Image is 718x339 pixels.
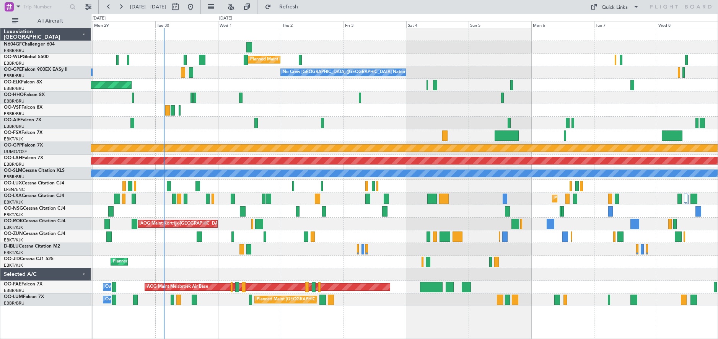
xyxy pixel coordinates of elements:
[261,1,307,13] button: Refresh
[4,231,23,236] span: OO-ZUN
[4,130,21,135] span: OO-FSX
[4,257,20,261] span: OO-JID
[4,161,24,167] a: EBBR/BRU
[283,67,411,78] div: No Crew [GEOGRAPHIC_DATA] ([GEOGRAPHIC_DATA] National)
[4,212,23,218] a: EBKT/KJK
[4,282,21,287] span: OO-FAE
[4,48,24,54] a: EBBR/BRU
[4,156,43,160] a: OO-LAHFalcon 7X
[130,3,166,10] span: [DATE] - [DATE]
[105,281,157,293] div: Owner Melsbroek Air Base
[602,4,628,11] div: Quick Links
[250,54,305,65] div: Planned Maint Milan (Linate)
[4,136,23,142] a: EBKT/KJK
[4,231,65,236] a: OO-ZUNCessna Citation CJ4
[4,42,22,47] span: N604GF
[4,86,24,91] a: EBBR/BRU
[344,21,406,28] div: Fri 3
[4,282,42,287] a: OO-FAEFalcon 7X
[4,105,42,110] a: OO-VSFFalcon 8X
[4,295,44,299] a: OO-LUMFalcon 7X
[93,15,106,22] div: [DATE]
[4,80,42,85] a: OO-ELKFalcon 8X
[4,55,49,59] a: OO-WLPGlobal 5500
[531,21,594,28] div: Mon 6
[4,67,67,72] a: OO-GPEFalcon 900EX EASy II
[4,199,23,205] a: EBKT/KJK
[140,218,224,230] div: AOG Maint Kortrijk-[GEOGRAPHIC_DATA]
[469,21,531,28] div: Sun 5
[4,118,20,122] span: OO-AIE
[4,73,24,79] a: EBBR/BRU
[4,143,43,148] a: OO-GPPFalcon 7X
[4,181,22,186] span: OO-LUX
[4,98,24,104] a: EBBR/BRU
[4,168,65,173] a: OO-SLMCessna Citation XLS
[4,118,41,122] a: OO-AIEFalcon 7X
[4,111,24,117] a: EBBR/BRU
[4,237,23,243] a: EBKT/KJK
[4,250,23,256] a: EBKT/KJK
[4,300,24,306] a: EBBR/BRU
[4,206,65,211] a: OO-NSGCessna Citation CJ4
[4,130,42,135] a: OO-FSXFalcon 7X
[4,60,24,66] a: EBBR/BRU
[4,194,22,198] span: OO-LXA
[4,244,19,249] span: D-IBLU
[8,15,83,27] button: All Aircraft
[4,219,65,223] a: OO-ROKCessna Citation CJ4
[273,4,305,10] span: Refresh
[23,1,67,13] input: Trip Number
[219,15,232,22] div: [DATE]
[4,225,23,230] a: EBKT/KJK
[4,244,60,249] a: D-IBLUCessna Citation M2
[4,194,64,198] a: OO-LXACessna Citation CJ4
[155,21,218,28] div: Tue 30
[4,93,45,97] a: OO-HHOFalcon 8X
[4,288,24,293] a: EBBR/BRU
[4,149,27,155] a: UUMO/OSF
[4,206,23,211] span: OO-NSG
[105,294,157,305] div: Owner Melsbroek Air Base
[4,67,22,72] span: OO-GPE
[4,174,24,180] a: EBBR/BRU
[4,55,23,59] span: OO-WLP
[4,187,25,192] a: LFSN/ENC
[113,256,202,267] div: Planned Maint Kortrijk-[GEOGRAPHIC_DATA]
[281,21,344,28] div: Thu 2
[4,219,23,223] span: OO-ROK
[4,156,22,160] span: OO-LAH
[586,1,643,13] button: Quick Links
[93,21,155,28] div: Mon 29
[4,262,23,268] a: EBKT/KJK
[147,281,208,293] div: AOG Maint Melsbroek Air Base
[4,295,23,299] span: OO-LUM
[4,124,24,129] a: EBBR/BRU
[257,294,395,305] div: Planned Maint [GEOGRAPHIC_DATA] ([GEOGRAPHIC_DATA] National)
[4,143,22,148] span: OO-GPP
[4,105,21,110] span: OO-VSF
[4,181,64,186] a: OO-LUXCessna Citation CJ4
[4,42,55,47] a: N604GFChallenger 604
[594,21,657,28] div: Tue 7
[4,80,21,85] span: OO-ELK
[406,21,469,28] div: Sat 4
[4,257,54,261] a: OO-JIDCessna CJ1 525
[4,168,22,173] span: OO-SLM
[4,93,24,97] span: OO-HHO
[20,18,81,24] span: All Aircraft
[554,193,643,204] div: Planned Maint Kortrijk-[GEOGRAPHIC_DATA]
[218,21,281,28] div: Wed 1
